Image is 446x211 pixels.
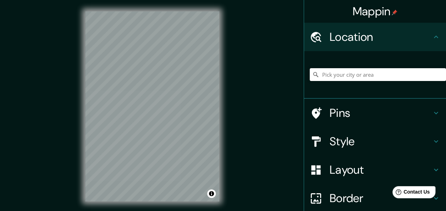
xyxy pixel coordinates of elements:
[207,189,216,198] button: Toggle attribution
[85,11,219,201] canvas: Map
[353,4,398,18] h4: Mappin
[304,23,446,51] div: Location
[330,191,432,205] h4: Border
[310,68,446,81] input: Pick your city or area
[330,106,432,120] h4: Pins
[304,99,446,127] div: Pins
[383,183,438,203] iframe: Help widget launcher
[330,163,432,177] h4: Layout
[392,10,397,15] img: pin-icon.png
[330,134,432,148] h4: Style
[304,127,446,156] div: Style
[304,156,446,184] div: Layout
[330,30,432,44] h4: Location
